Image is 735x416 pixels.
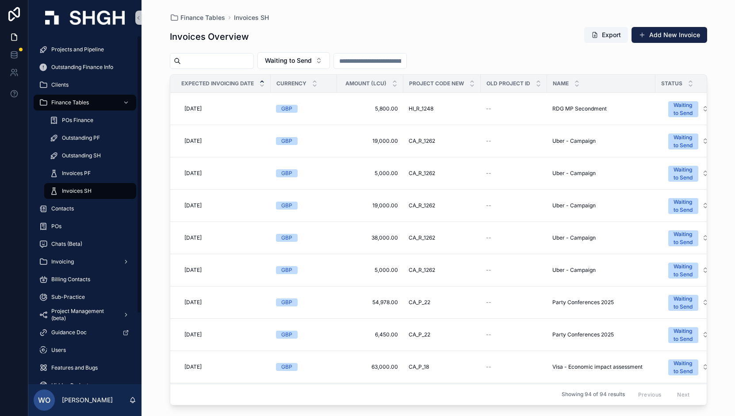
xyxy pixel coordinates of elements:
span: -- [486,234,491,241]
a: Uber - Campaign [552,234,650,241]
a: CA_R_1262 [409,137,475,145]
span: -- [486,137,491,145]
button: Select Button [661,226,716,250]
span: CA_P_22 [409,299,430,306]
div: Waiting to Send [674,198,693,214]
a: Guidance Doc [34,324,136,340]
a: Uber - Campaign [552,170,650,177]
span: Uber - Campaign [552,234,596,241]
span: WO [38,395,50,405]
button: Select Button [661,97,716,121]
button: Select Button [661,323,716,347]
span: [DATE] [184,170,202,177]
span: Name [553,80,569,87]
span: [DATE] [184,137,202,145]
span: Currency [276,80,306,87]
a: Party Conferences 2025 [552,331,650,338]
a: Party Conferences 2025 [552,299,650,306]
a: CA_R_1262 [409,202,475,209]
a: Select Button [661,258,716,282]
a: -- [486,363,542,370]
span: Visa - Economic impact assessment [552,363,643,370]
div: Waiting to Send [674,359,693,375]
button: Add New Invoice [632,27,707,43]
a: Outstanding Finance Info [34,59,136,75]
span: 5,000.00 [342,267,398,274]
a: Select Button [661,225,716,250]
a: -- [486,105,542,112]
a: GBP [276,363,332,371]
a: Select Button [661,290,716,315]
button: Select Button [661,161,716,185]
span: Finance Tables [51,99,89,106]
div: GBP [281,266,292,274]
a: [DATE] [181,295,265,309]
a: [DATE] [181,231,265,245]
span: -- [486,299,491,306]
a: Select Button [661,161,716,186]
span: Project Management (beta) [51,308,116,322]
span: Uber - Campaign [552,170,596,177]
a: Select Button [661,322,716,347]
a: GBP [276,169,332,177]
a: Uber - Campaign [552,267,650,274]
div: GBP [281,137,292,145]
div: GBP [281,363,292,371]
a: CA_R_1262 [409,170,475,177]
a: Outstanding SH [44,148,136,164]
span: Billing Contacts [51,276,90,283]
button: Select Button [661,258,716,282]
span: Contacts [51,205,74,212]
span: [DATE] [184,267,202,274]
div: GBP [281,105,292,113]
span: Invoices SH [234,13,269,22]
span: -- [486,331,491,338]
span: Amount (LCU) [345,80,387,87]
span: Sub-Practice [51,294,85,301]
a: GBP [276,331,332,339]
p: [PERSON_NAME] [62,396,113,405]
a: RDG MP Secondment [552,105,650,112]
a: 6,450.00 [342,331,398,338]
button: Select Button [661,194,716,218]
span: [DATE] [184,202,202,209]
a: 5,000.00 [342,170,398,177]
span: Invoices SH [62,187,92,195]
span: Guidance Doc [51,329,87,336]
a: [DATE] [181,360,265,374]
a: [DATE] [181,328,265,342]
span: Project Code New [409,80,464,87]
a: Hidden Projects [34,378,136,393]
a: Users [34,342,136,358]
span: Uber - Campaign [552,267,596,274]
span: Party Conferences 2025 [552,331,614,338]
span: CA_R_1262 [409,267,435,274]
span: Finance Tables [180,13,225,22]
a: 54,978.00 [342,299,398,306]
a: 63,000.00 [342,363,398,370]
div: scrollable content [28,35,142,384]
a: Select Button [661,129,716,153]
a: GBP [276,137,332,145]
a: 38,000.00 [342,234,398,241]
a: GBP [276,266,332,274]
span: POs Finance [62,117,93,124]
div: GBP [281,202,292,210]
a: -- [486,267,542,274]
a: Uber - Campaign [552,137,650,145]
a: [DATE] [181,134,265,148]
span: Invoices PF [62,170,91,177]
a: CA_P_22 [409,331,475,338]
div: Waiting to Send [674,101,693,117]
a: GBP [276,202,332,210]
span: [DATE] [184,299,202,306]
span: CA_R_1262 [409,170,435,177]
div: Waiting to Send [674,230,693,246]
span: RDG MP Secondment [552,105,607,112]
span: Outstanding Finance Info [51,64,113,71]
a: Contacts [34,201,136,217]
span: Projects and Pipeline [51,46,104,53]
